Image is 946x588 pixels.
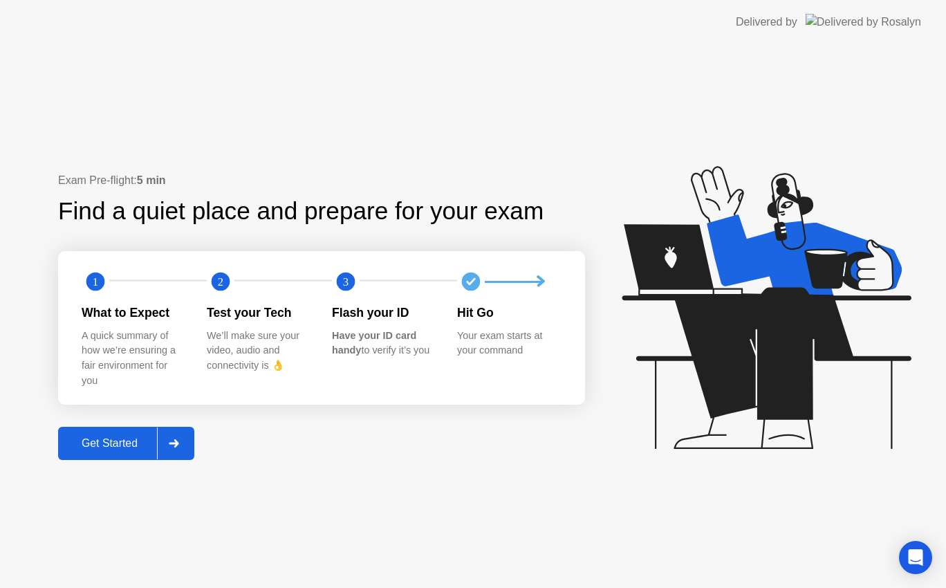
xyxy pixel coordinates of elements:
div: A quick summary of how we’re ensuring a fair environment for you [82,329,185,388]
img: Delivered by Rosalyn [806,14,921,30]
div: to verify it’s you [332,329,435,358]
div: Get Started [62,437,157,450]
div: Hit Go [457,304,560,322]
text: 1 [93,275,98,288]
div: We’ll make sure your video, audio and connectivity is 👌 [207,329,310,374]
div: Find a quiet place and prepare for your exam [58,193,546,230]
div: Delivered by [736,14,797,30]
div: Test your Tech [207,304,310,322]
div: Exam Pre-flight: [58,172,585,189]
div: What to Expect [82,304,185,322]
div: Open Intercom Messenger [899,541,932,574]
text: 3 [343,275,349,288]
text: 2 [218,275,223,288]
b: 5 min [137,174,166,186]
button: Get Started [58,427,194,460]
div: Flash your ID [332,304,435,322]
div: Your exam starts at your command [457,329,560,358]
b: Have your ID card handy [332,330,416,356]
